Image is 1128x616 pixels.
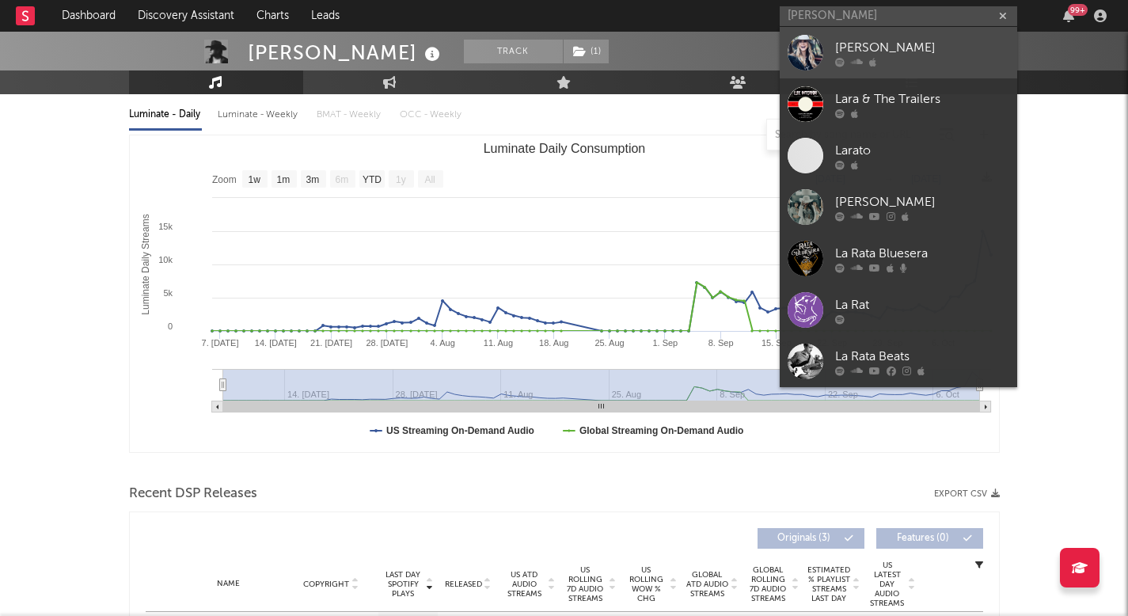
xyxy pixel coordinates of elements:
text: 6m [335,174,348,185]
a: [PERSON_NAME] [780,27,1017,78]
svg: Luminate Daily Consumption [130,135,999,452]
span: Global Rolling 7D Audio Streams [746,565,790,603]
text: 28. [DATE] [366,338,408,348]
text: Global Streaming On-Demand Audio [579,425,743,436]
button: Features(0) [876,528,983,549]
div: La Rata Bluesera [835,244,1009,263]
div: La Rat [835,295,1009,314]
text: 25. Aug [594,338,624,348]
text: 4. Aug [430,338,454,348]
div: La Rata Beats [835,347,1009,366]
text: 11. Aug [483,338,512,348]
text: 0 [167,321,172,331]
button: Originals(3) [758,528,864,549]
button: Track [464,40,563,63]
input: Search by song name or URL [767,129,934,142]
span: Originals ( 3 ) [768,534,841,543]
div: Name [177,578,280,590]
text: 1w [248,174,260,185]
span: US Rolling 7D Audio Streams [564,565,607,603]
a: [PERSON_NAME] [780,181,1017,233]
button: (1) [564,40,609,63]
button: 99+ [1063,10,1074,22]
text: Luminate Daily Streams [139,214,150,314]
span: ( 1 ) [563,40,610,63]
text: 15. Sep [761,338,791,348]
text: All [424,174,435,185]
text: US Streaming On-Demand Audio [386,425,534,436]
text: 15k [158,222,173,231]
span: US Latest Day Audio Streams [868,561,906,608]
text: 10k [158,255,173,264]
span: Released [445,580,482,589]
div: [PERSON_NAME] [835,192,1009,211]
text: 3m [306,174,319,185]
a: La Rata Bluesera [780,233,1017,284]
text: 21. [DATE] [310,338,352,348]
text: 14. [DATE] [254,338,296,348]
div: Larato [835,141,1009,160]
div: [PERSON_NAME] [248,40,444,66]
span: Estimated % Playlist Streams Last Day [807,565,851,603]
button: Export CSV [934,489,1000,499]
a: Lara & The Trailers [780,78,1017,130]
div: Lara & The Trailers [835,89,1009,108]
input: Search for artists [780,6,1017,26]
span: Recent DSP Releases [129,485,257,504]
text: 7. [DATE] [201,338,238,348]
span: Last Day Spotify Plays [382,570,424,599]
span: Global ATD Audio Streams [686,570,729,599]
a: La Rat [780,284,1017,336]
a: La Rata Beats [780,336,1017,387]
div: Luminate - Weekly [218,101,301,128]
span: US Rolling WoW % Chg [625,565,668,603]
text: 5k [163,288,173,298]
text: Zoom [212,174,237,185]
text: 18. Aug [539,338,568,348]
text: 1. Sep [652,338,678,348]
a: Larato [780,130,1017,181]
span: US ATD Audio Streams [503,570,546,599]
span: Copyright [303,580,349,589]
text: 8. Sep [708,338,733,348]
text: YTD [362,174,381,185]
div: 99 + [1068,4,1088,16]
div: [PERSON_NAME] [835,38,1009,57]
text: 1y [396,174,406,185]
div: Luminate - Daily [129,101,202,128]
text: 1m [276,174,290,185]
span: Features ( 0 ) [887,534,959,543]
